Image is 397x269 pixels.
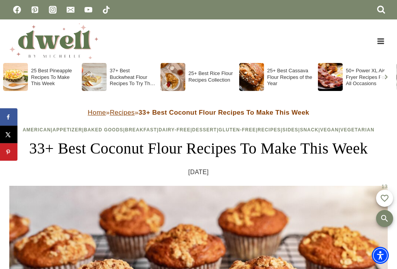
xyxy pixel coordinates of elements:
a: Breakfast [125,127,157,133]
a: Recipes [257,127,281,133]
time: [DATE] [188,166,209,178]
a: Appetizer [52,127,82,133]
a: Home [88,109,106,116]
a: Snack [300,127,319,133]
span: | | | | | | | | | | | [22,127,374,133]
a: Vegetarian [340,127,375,133]
div: Accessibility Menu [372,247,389,264]
a: Baked Goods [84,127,123,133]
a: Email [63,2,78,17]
a: Sides [282,127,298,133]
a: American [22,127,51,133]
button: Open menu [373,35,388,47]
span: » » [88,109,309,116]
h1: 33+ Best Coconut Flour Recipes To Make This Week [9,137,388,160]
a: Dairy-Free [159,127,190,133]
a: Vegan [320,127,339,133]
a: Facebook [9,2,25,17]
a: YouTube [81,2,96,17]
a: Dessert [192,127,217,133]
a: TikTok [98,2,114,17]
a: Recipes [110,109,135,116]
img: DWELL by michelle [9,23,98,59]
a: Instagram [45,2,60,17]
strong: 33+ Best Coconut Flour Recipes To Make This Week [138,109,309,116]
a: Pinterest [27,2,43,17]
a: Gluten-Free [219,127,256,133]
